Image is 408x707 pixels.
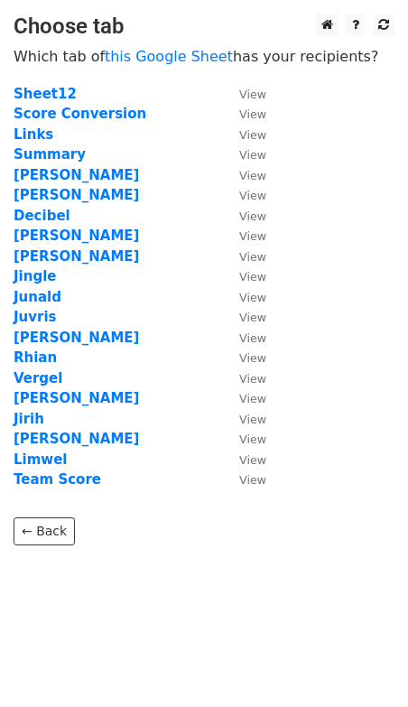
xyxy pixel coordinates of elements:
a: Jingle [14,268,56,284]
small: View [239,270,266,284]
a: [PERSON_NAME] [14,390,139,406]
a: View [221,86,266,102]
h3: Choose tab [14,14,394,40]
a: [PERSON_NAME] [14,330,139,346]
small: View [239,128,266,142]
small: View [239,453,266,467]
small: View [239,189,266,202]
a: Score Conversion [14,106,146,122]
small: View [239,413,266,426]
a: View [221,370,266,386]
a: Juvris [14,309,57,325]
small: View [239,392,266,405]
a: View [221,167,266,183]
small: View [239,433,266,446]
a: View [221,187,266,203]
small: View [239,148,266,162]
a: View [221,349,266,366]
a: View [221,228,266,244]
a: View [221,309,266,325]
a: [PERSON_NAME] [14,187,139,203]
small: View [239,473,266,487]
a: View [221,411,266,427]
small: View [239,291,266,304]
p: Which tab of has your recipients? [14,47,394,66]
a: [PERSON_NAME] [14,431,139,447]
a: [PERSON_NAME] [14,167,139,183]
small: View [239,372,266,386]
small: View [239,229,266,243]
small: View [239,250,266,264]
a: View [221,330,266,346]
a: View [221,248,266,265]
a: View [221,431,266,447]
a: View [221,471,266,488]
small: View [239,209,266,223]
a: View [221,451,266,468]
a: Vergel [14,370,62,386]
a: Jirih [14,411,44,427]
small: View [239,169,266,182]
a: Links [14,126,53,143]
small: View [239,351,266,365]
a: [PERSON_NAME] [14,248,139,265]
a: View [221,106,266,122]
small: View [239,107,266,121]
a: View [221,208,266,224]
small: View [239,331,266,345]
a: View [221,289,266,305]
a: Team Score [14,471,101,488]
a: View [221,146,266,163]
a: [PERSON_NAME] [14,228,139,244]
small: View [239,311,266,324]
a: Rhian [14,349,57,366]
a: View [221,126,266,143]
a: Limwel [14,451,68,468]
a: View [221,390,266,406]
a: View [221,268,266,284]
a: ← Back [14,517,75,545]
small: View [239,88,266,101]
a: Decibel [14,208,70,224]
a: Summary [14,146,86,163]
a: Junald [14,289,61,305]
a: this Google Sheet [105,48,233,65]
a: Sheet12 [14,86,77,102]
